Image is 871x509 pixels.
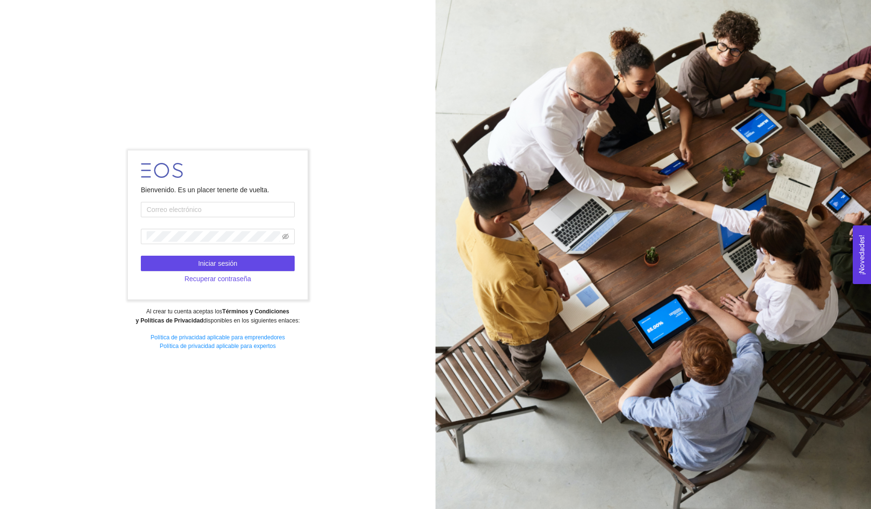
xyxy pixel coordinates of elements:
[150,334,285,341] a: Política de privacidad aplicable para emprendedores
[282,233,289,240] span: eye-invisible
[160,343,275,349] a: Política de privacidad aplicable para expertos
[141,271,295,286] button: Recuperar contraseña
[141,185,295,195] div: Bienvenido. Es un placer tenerte de vuelta.
[141,256,295,271] button: Iniciar sesión
[198,258,237,269] span: Iniciar sesión
[6,307,429,325] div: Al crear tu cuenta aceptas los disponibles en los siguientes enlaces:
[185,273,251,284] span: Recuperar contraseña
[853,225,871,284] button: Open Feedback Widget
[141,202,295,217] input: Correo electrónico
[136,308,289,324] strong: Términos y Condiciones y Políticas de Privacidad
[141,163,183,178] img: LOGO
[141,275,295,283] a: Recuperar contraseña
